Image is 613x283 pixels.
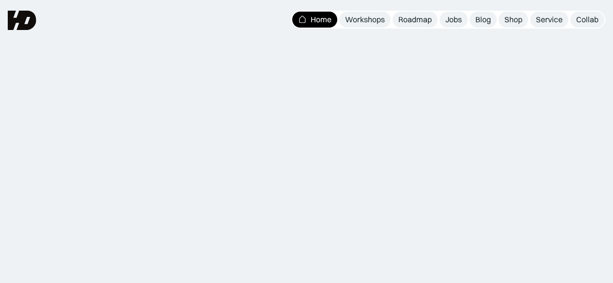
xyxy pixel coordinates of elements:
[576,15,598,25] div: Collab
[504,15,522,25] div: Shop
[339,12,391,28] a: Workshops
[315,116,337,162] span: &
[440,12,468,28] a: Jobs
[393,12,438,28] a: Roadmap
[570,12,604,28] a: Collab
[292,12,337,28] a: Home
[470,12,497,28] a: Blog
[536,15,563,25] div: Service
[108,116,193,162] span: UIUX
[311,15,331,25] div: Home
[530,12,568,28] a: Service
[445,15,462,25] div: Jobs
[345,15,385,25] div: Workshops
[398,15,432,25] div: Roadmap
[499,12,528,28] a: Shop
[475,15,491,25] div: Blog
